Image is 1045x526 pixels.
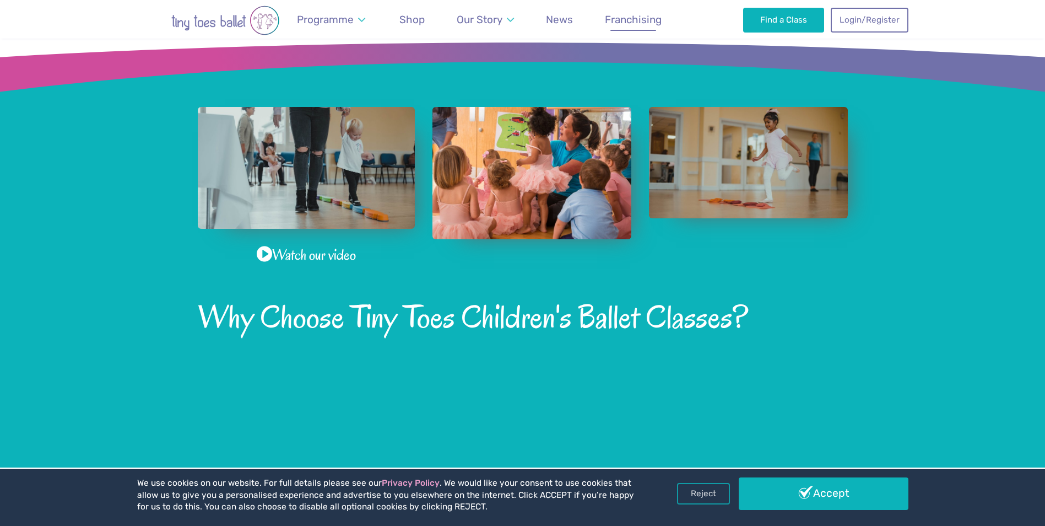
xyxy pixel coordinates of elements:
a: View full-size image [649,107,848,218]
a: Privacy Policy [382,478,440,488]
h2: Why Choose Tiny Toes Children's Ballet Classes? [198,301,848,334]
span: Programme [297,13,354,26]
a: Login/Register [831,8,908,32]
img: tiny toes ballet [137,6,313,35]
a: Watch our video [257,244,356,266]
span: News [546,13,573,26]
a: Our Story [451,7,519,33]
span: Shop [399,13,425,26]
a: Programme [292,7,371,33]
a: Franchising [600,7,667,33]
span: Franchising [605,13,662,26]
span: Our Story [457,13,502,26]
a: Shop [394,7,430,33]
a: Find a Class [743,8,824,32]
a: News [541,7,578,33]
a: View full-size image [198,107,415,229]
a: Reject [677,483,730,504]
a: View full-size image [432,107,631,239]
a: Accept [739,477,908,509]
p: We use cookies on our website. For full details please see our . We would like your consent to us... [137,477,638,513]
